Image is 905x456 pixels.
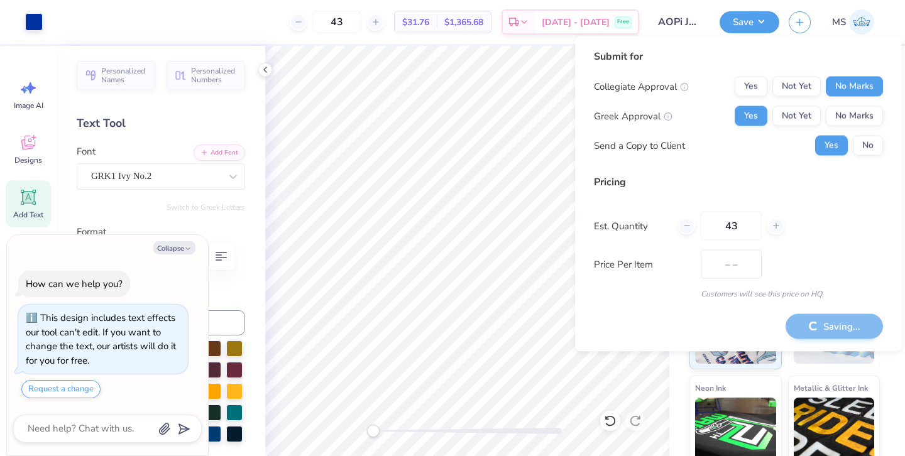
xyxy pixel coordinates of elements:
div: Accessibility label [367,425,380,437]
button: Yes [815,136,848,156]
button: Collapse [153,241,195,254]
input: – – [701,212,762,241]
div: How can we help you? [26,278,123,290]
span: Designs [14,155,42,165]
button: No [853,136,883,156]
button: Personalized Numbers [167,61,245,90]
span: Add Text [13,210,43,220]
span: Image AI [14,100,43,111]
span: $1,365.68 [444,16,483,29]
label: Price Per Item [594,257,691,271]
a: MS [826,9,880,35]
button: Not Yet [772,106,821,126]
div: Text Tool [77,115,245,132]
label: Font [77,144,96,159]
div: Pricing [594,175,883,190]
div: Greek Approval [594,109,672,123]
span: Personalized Numbers [191,67,238,84]
div: Collegiate Approval [594,79,689,94]
div: Submit for [594,49,883,64]
span: Metallic & Glitter Ink [794,381,868,394]
button: No Marks [826,77,883,97]
input: – – [312,11,361,33]
button: Switch to Greek Letters [167,202,245,212]
div: Customers will see this price on HQ. [594,288,883,300]
img: Madeline Schoner [849,9,874,35]
button: Yes [735,106,767,126]
span: Personalized Names [101,67,148,84]
button: Request a change [21,380,101,398]
button: Not Yet [772,77,821,97]
div: Send a Copy to Client [594,138,685,153]
input: Untitled Design [649,9,710,35]
div: This design includes text effects our tool can't edit. If you want to change the text, our artist... [26,312,176,367]
button: Save [720,11,779,33]
button: Yes [735,77,767,97]
button: Add Font [194,144,245,161]
span: [DATE] - [DATE] [542,16,610,29]
span: Neon Ink [695,381,726,394]
span: $31.76 [402,16,429,29]
label: Format [77,225,245,239]
label: Est. Quantity [594,219,669,233]
span: Free [617,18,629,26]
button: No Marks [826,106,883,126]
span: MS [832,15,846,30]
button: Personalized Names [77,61,155,90]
